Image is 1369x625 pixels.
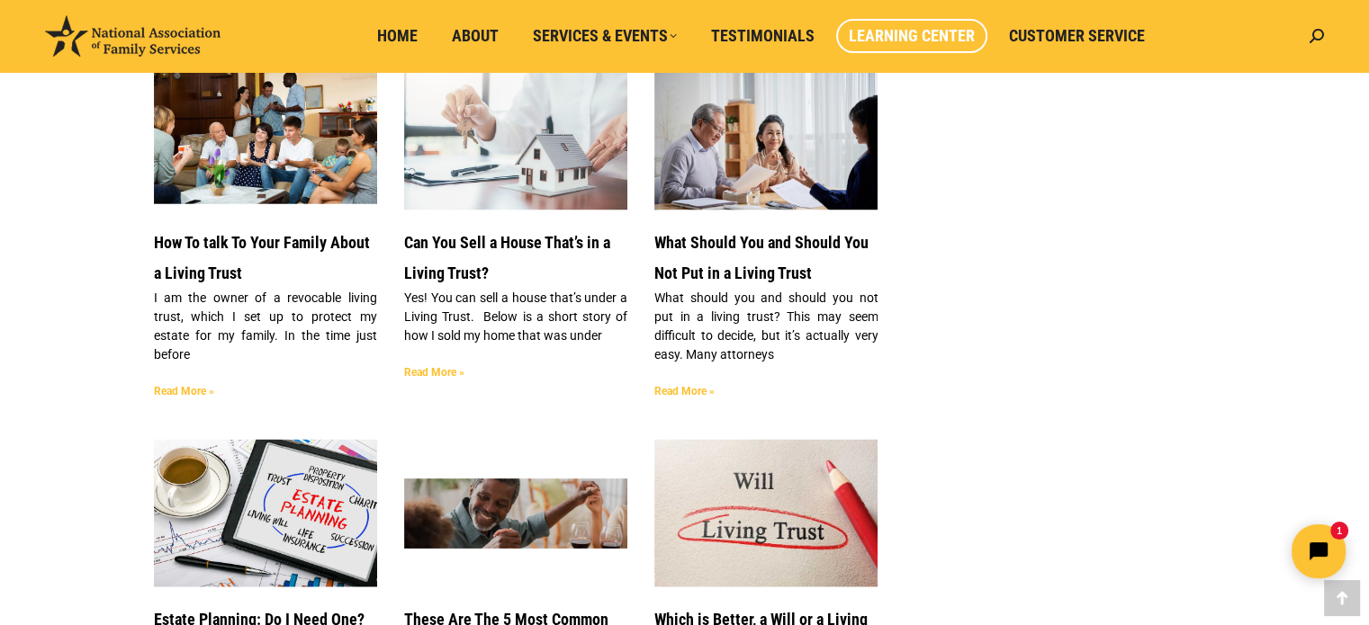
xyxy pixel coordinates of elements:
img: These are the 5 most common trusts [402,478,628,549]
a: Read more about What Should You and Should You Not Put in a Living Trust [654,385,715,397]
a: Read more about Can You Sell a House That’s in a Living Trust? [404,366,464,379]
span: Testimonials [711,26,815,46]
a: Customer Service [996,19,1157,53]
span: About [452,26,499,46]
p: Yes! You can sell a house that’s under a Living Trust. Below is a short story of how I sold my ho... [404,289,627,345]
a: Which is better, a living trust or a will? [654,439,878,586]
span: Customer Service [1009,26,1145,46]
a: Can you sell a home that's under a living trust? [404,62,627,210]
img: Estate Planning: Do I need one Blog Image [152,439,378,588]
a: About [439,19,511,53]
a: What Should You and Should You Not Put in a Living Trust [654,233,869,282]
img: How To talk To Your Family About a Living Trust [152,68,378,204]
img: Which is better, a living trust or a will? [653,435,879,591]
a: How To talk To Your Family About a Living Trust [154,62,377,210]
a: Learning Center [836,19,987,53]
span: Home [377,26,418,46]
a: How To talk To Your Family About a Living Trust [154,233,370,282]
a: These are the 5 most common trusts [404,439,627,586]
span: Services & Events [533,26,677,46]
iframe: Tidio Chat [1051,509,1361,594]
a: What You Should and Should Not Include in Your Living Trust [654,62,878,210]
img: What You Should and Should Not Include in Your Living Trust [653,61,879,211]
a: Testimonials [698,19,827,53]
img: National Association of Family Services [45,15,221,57]
a: Read more about How To talk To Your Family About a Living Trust [154,385,214,397]
a: Can You Sell a House That’s in a Living Trust? [404,233,610,282]
a: Estate Planning: Do I need one Blog Image [154,439,377,586]
span: Learning Center [849,26,975,46]
a: Home [365,19,430,53]
p: What should you and should you not put in a living trust? This may seem difficult to decide, but ... [654,289,878,364]
img: Can you sell a home that's under a living trust? [402,61,628,211]
p: I am the owner of a revocable living trust, which I set up to protect my estate for my family. In... [154,289,377,364]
